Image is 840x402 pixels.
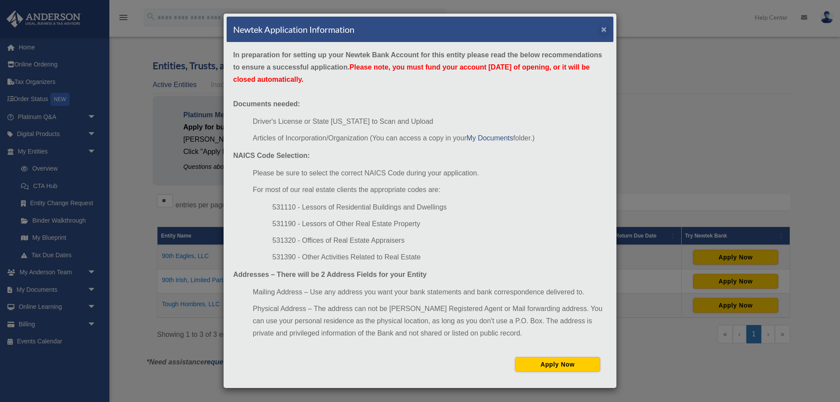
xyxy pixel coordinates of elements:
[253,184,607,196] li: For most of our real estate clients the appropriate codes are:
[253,115,607,128] li: Driver's License or State [US_STATE] to Scan and Upload
[253,132,607,144] li: Articles of Incorporation/Organization (You can access a copy in your folder.)
[233,100,300,108] strong: Documents needed:
[233,63,590,83] span: Please note, you must fund your account [DATE] of opening, or it will be closed automatically.
[515,357,600,372] button: Apply Now
[273,251,607,263] li: 531390 - Other Activities Related to Real Estate
[233,51,602,83] strong: In preparation for setting up your Newtek Bank Account for this entity please read the below reco...
[273,234,607,247] li: 531320 - Offices of Real Estate Appraisers
[253,303,607,339] li: Physical Address – The address can not be [PERSON_NAME] Registered Agent or Mail forwarding addre...
[273,201,607,213] li: 531110 - Lessors of Residential Buildings and Dwellings
[253,167,607,179] li: Please be sure to select the correct NAICS Code during your application.
[233,152,310,159] strong: NAICS Code Selection:
[233,23,354,35] h4: Newtek Application Information
[233,271,427,278] strong: Addresses – There will be 2 Address Fields for your Entity
[253,286,607,298] li: Mailing Address – Use any address you want your bank statements and bank correspondence delivered...
[273,218,607,230] li: 531190 - Lessors of Other Real Estate Property
[601,24,607,34] button: ×
[466,134,513,142] a: My Documents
